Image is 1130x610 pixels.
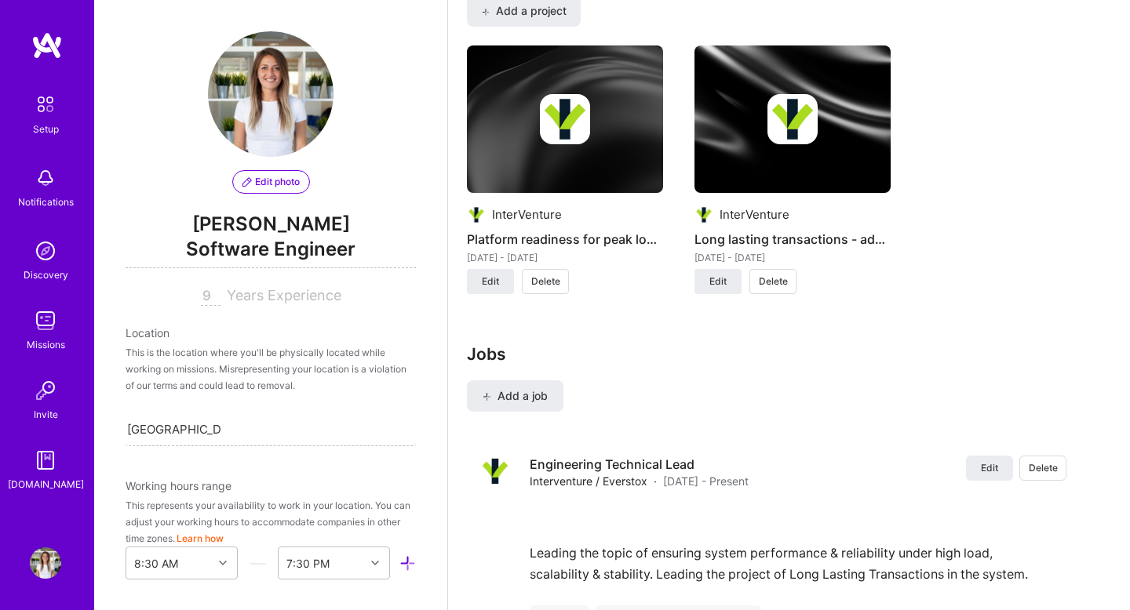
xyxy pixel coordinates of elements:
[467,45,663,193] img: cover
[30,235,61,267] img: discovery
[709,274,727,289] span: Edit
[8,476,84,492] div: [DOMAIN_NAME]
[371,559,379,567] i: icon Chevron
[242,175,300,189] span: Edit photo
[227,287,341,303] span: Years Experience
[694,205,713,224] img: Company logo
[467,344,1079,364] h3: Jobs
[30,305,61,336] img: teamwork
[483,392,491,401] i: icon PlusBlack
[749,269,796,294] button: Delete
[201,287,221,306] input: XX
[482,274,499,289] span: Edit
[177,530,224,546] button: Learn how
[694,229,891,249] h4: Long lasting transactions - addressing current & mitigating future issues
[33,121,59,137] div: Setup
[30,445,61,476] img: guide book
[1019,456,1066,481] button: Delete
[467,380,563,412] button: Add a job
[286,555,330,572] div: 7:30 PM
[759,274,788,289] span: Delete
[126,479,231,492] span: Working hours range
[966,456,1013,481] button: Edit
[250,555,266,572] i: icon HorizontalInLineDivider
[481,8,490,16] i: icon PlusBlack
[232,170,310,194] button: Edit photo
[530,456,749,473] h4: Engineering Technical Lead
[522,269,569,294] button: Delete
[467,229,663,249] h4: Platform readiness for peak load seasons
[30,375,61,406] img: Invite
[126,325,416,341] div: Location
[126,344,416,394] div: This is the location where you'll be physically located while working on missions. Misrepresentin...
[219,559,227,567] i: icon Chevron
[654,473,657,489] span: ·
[540,94,590,144] img: Company logo
[26,547,65,579] a: User Avatar
[126,212,416,236] span: [PERSON_NAME]
[31,31,63,60] img: logo
[126,497,416,546] div: This represents your availability to work in your location. You can adjust your working hours to ...
[1029,461,1058,474] span: Delete
[663,473,749,489] span: [DATE] - Present
[242,177,252,187] i: icon PencilPurple
[530,473,647,489] span: Interventure / Everstox
[467,205,486,224] img: Company logo
[694,45,891,193] img: cover
[694,249,891,266] div: [DATE] - [DATE]
[694,269,742,294] button: Edit
[531,274,560,289] span: Delete
[981,461,998,474] span: Edit
[481,3,567,19] span: Add a project
[18,194,74,210] div: Notifications
[34,406,58,423] div: Invite
[492,206,562,223] div: InterVenture
[30,547,61,579] img: User Avatar
[467,249,663,266] div: [DATE] - [DATE]
[29,88,62,121] img: setup
[27,336,65,353] div: Missions
[30,162,61,194] img: bell
[767,94,818,144] img: Company logo
[467,269,514,294] button: Edit
[483,388,548,404] span: Add a job
[720,206,789,223] div: InterVenture
[208,31,334,157] img: User Avatar
[24,267,68,283] div: Discovery
[479,456,511,487] img: Company logo
[126,236,416,268] span: Software Engineer
[134,555,178,572] div: 8:30 AM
